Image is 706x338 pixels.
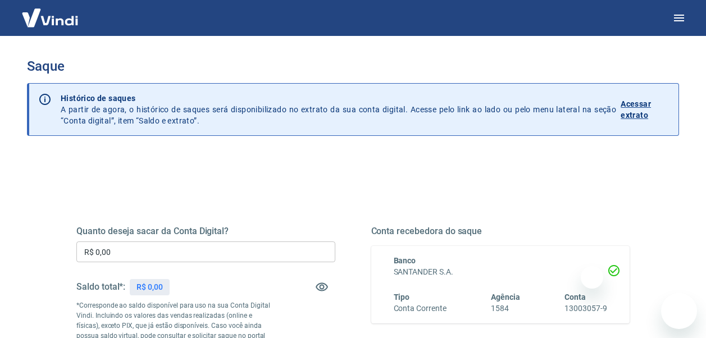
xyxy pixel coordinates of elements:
iframe: Botão para abrir a janela de mensagens [661,293,697,329]
h5: Conta recebedora do saque [371,226,630,237]
h3: Saque [27,58,679,74]
a: Acessar extrato [621,93,669,126]
span: Agência [491,293,520,302]
h6: Conta Corrente [394,303,447,314]
p: R$ 0,00 [136,281,163,293]
h5: Quanto deseja sacar da Conta Digital? [76,226,335,237]
span: Banco [394,256,416,265]
p: Histórico de saques [61,93,616,104]
iframe: Fechar mensagem [581,266,603,289]
span: Conta [564,293,586,302]
img: Vindi [13,1,86,35]
p: Acessar extrato [621,98,669,121]
h6: 1584 [491,303,520,314]
p: A partir de agora, o histórico de saques será disponibilizado no extrato da sua conta digital. Ac... [61,93,616,126]
span: Tipo [394,293,410,302]
h5: Saldo total*: [76,281,125,293]
h6: 13003057-9 [564,303,607,314]
h6: SANTANDER S.A. [394,266,608,278]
